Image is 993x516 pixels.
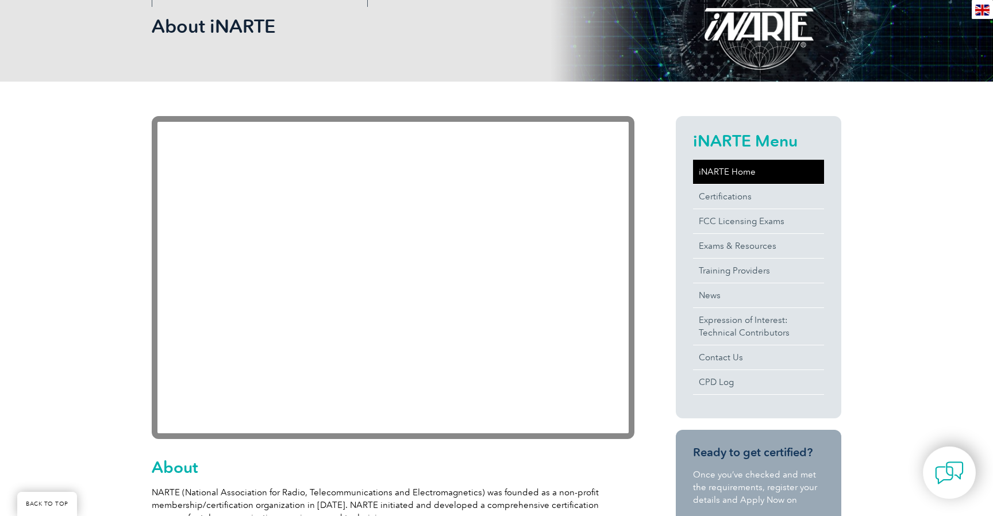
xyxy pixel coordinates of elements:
a: CPD Log [693,370,824,394]
h2: About [152,458,634,476]
img: en [975,5,990,16]
h3: Ready to get certified? [693,445,824,460]
a: iNARTE Home [693,160,824,184]
img: contact-chat.png [935,459,964,487]
p: Once you’ve checked and met the requirements, register your details and Apply Now on [693,468,824,506]
a: FCC Licensing Exams [693,209,824,233]
a: Expression of Interest:Technical Contributors [693,308,824,345]
a: Contact Us [693,345,824,369]
a: News [693,283,824,307]
h2: iNARTE Menu [693,132,824,150]
h2: About iNARTE [152,17,634,36]
a: BACK TO TOP [17,492,77,516]
a: Exams & Resources [693,234,824,258]
a: Training Providers [693,259,824,283]
iframe: YouTube video player [152,116,634,439]
a: Certifications [693,184,824,209]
